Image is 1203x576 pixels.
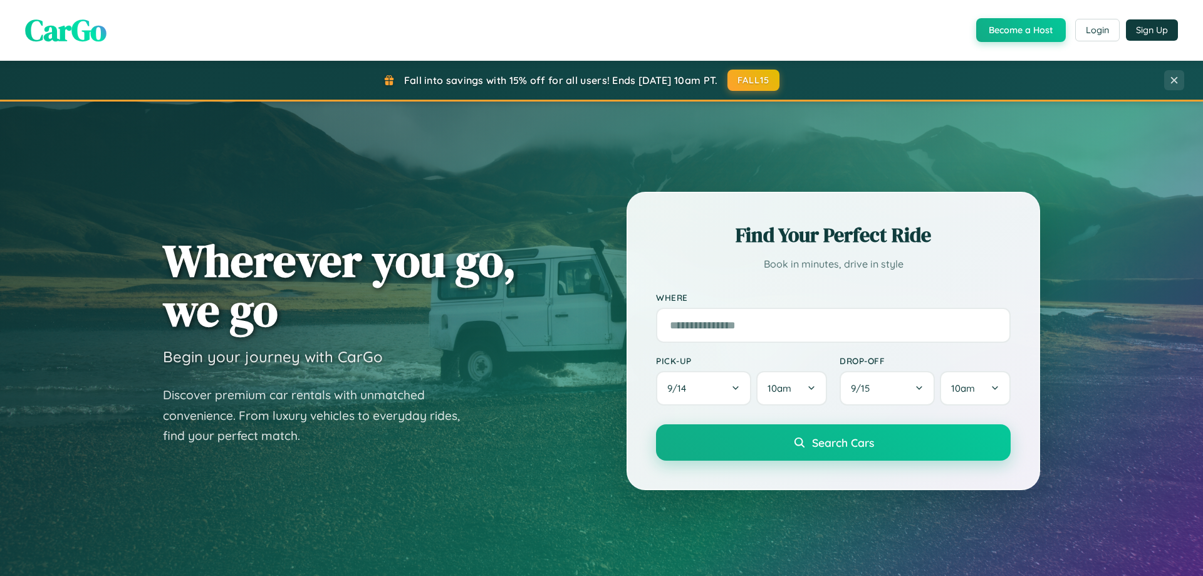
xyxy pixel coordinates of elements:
[940,371,1011,406] button: 10am
[25,9,107,51] span: CarGo
[756,371,827,406] button: 10am
[656,292,1011,303] label: Where
[840,371,935,406] button: 9/15
[656,371,751,406] button: 9/14
[163,347,383,366] h3: Begin your journey with CarGo
[1126,19,1178,41] button: Sign Up
[951,382,975,394] span: 10am
[976,18,1066,42] button: Become a Host
[840,355,1011,366] label: Drop-off
[656,221,1011,249] h2: Find Your Perfect Ride
[163,236,516,335] h1: Wherever you go, we go
[812,436,874,449] span: Search Cars
[667,382,692,394] span: 9 / 14
[163,385,476,446] p: Discover premium car rentals with unmatched convenience. From luxury vehicles to everyday rides, ...
[768,382,791,394] span: 10am
[1075,19,1120,41] button: Login
[851,382,876,394] span: 9 / 15
[727,70,780,91] button: FALL15
[656,255,1011,273] p: Book in minutes, drive in style
[656,355,827,366] label: Pick-up
[404,74,718,86] span: Fall into savings with 15% off for all users! Ends [DATE] 10am PT.
[656,424,1011,461] button: Search Cars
